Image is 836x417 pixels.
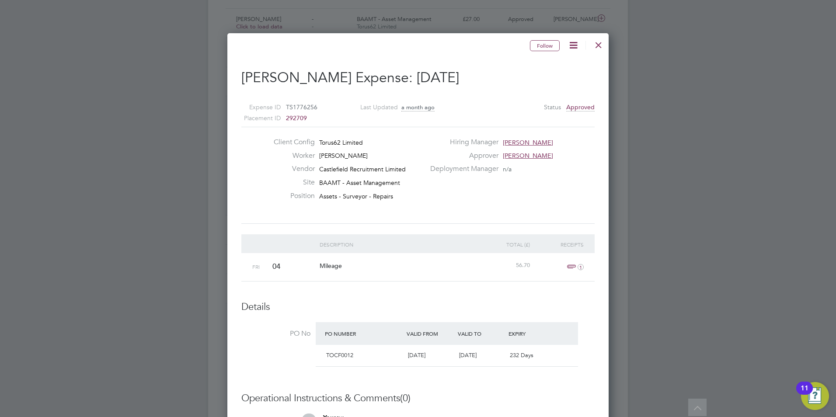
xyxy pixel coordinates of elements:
[241,329,310,338] label: PO No
[272,262,280,271] span: 04
[566,103,595,111] span: Approved
[503,165,512,173] span: n/a
[267,164,315,174] label: Vendor
[532,234,586,254] div: Receipts
[401,104,435,111] span: a month ago
[286,103,317,111] span: TS1776256
[510,351,533,359] span: 232 Days
[230,102,281,113] label: Expense ID
[267,191,315,201] label: Position
[456,326,507,341] div: Valid To
[230,113,281,124] label: Placement ID
[503,139,553,146] span: [PERSON_NAME]
[408,351,425,359] span: [DATE]
[404,326,456,341] div: Valid From
[267,138,315,147] label: Client Config
[267,178,315,187] label: Site
[252,263,260,270] span: Fri
[319,139,363,146] span: Torus62 Limited
[319,165,406,173] span: Castlefield Recruitment Limited
[801,382,829,410] button: Open Resource Center, 11 new notifications
[317,234,479,254] div: Description
[425,164,498,174] label: Deployment Manager
[578,264,584,270] i: 1
[478,234,532,254] div: Total (£)
[267,151,315,160] label: Worker
[319,192,393,200] span: Assets - Surveyor - Repairs
[503,152,553,160] span: [PERSON_NAME]
[425,151,498,160] label: Approver
[516,261,530,269] span: 56.70
[319,179,400,187] span: BAAMT - Asset Management
[319,152,368,160] span: [PERSON_NAME]
[286,114,307,122] span: 292709
[326,351,353,359] span: TOCF0012
[425,138,498,147] label: Hiring Manager
[241,392,595,405] h3: Operational Instructions & Comments
[530,40,560,52] button: Follow
[241,69,595,87] h2: [PERSON_NAME] Expense:
[323,326,404,341] div: PO Number
[417,69,459,86] span: [DATE]
[506,326,557,341] div: Expiry
[241,301,595,313] h3: Details
[400,392,411,404] span: (0)
[801,388,808,400] div: 11
[459,351,477,359] span: [DATE]
[320,262,342,270] span: Mileage
[544,102,561,113] label: Status
[348,102,398,113] label: Last Updated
